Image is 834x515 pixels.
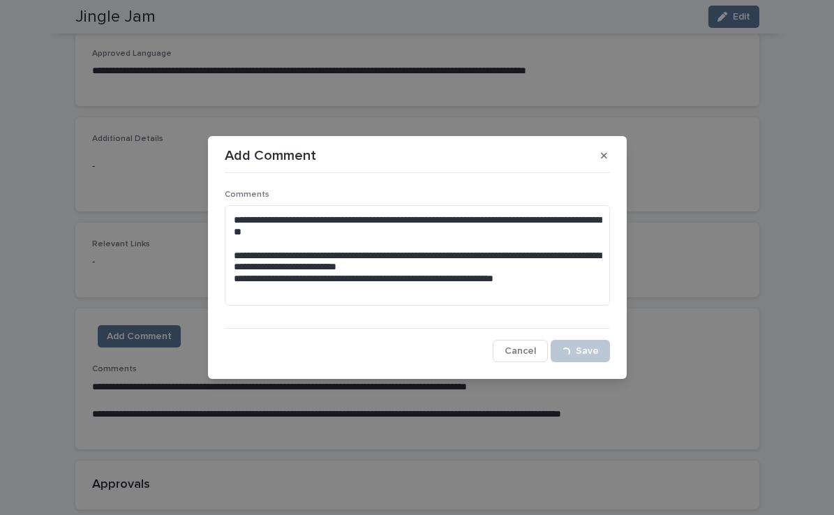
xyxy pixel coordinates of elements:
[551,340,610,362] button: Save
[576,346,599,356] span: Save
[505,346,536,356] span: Cancel
[493,340,548,362] button: Cancel
[225,147,316,164] p: Add Comment
[225,191,269,199] span: Comments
